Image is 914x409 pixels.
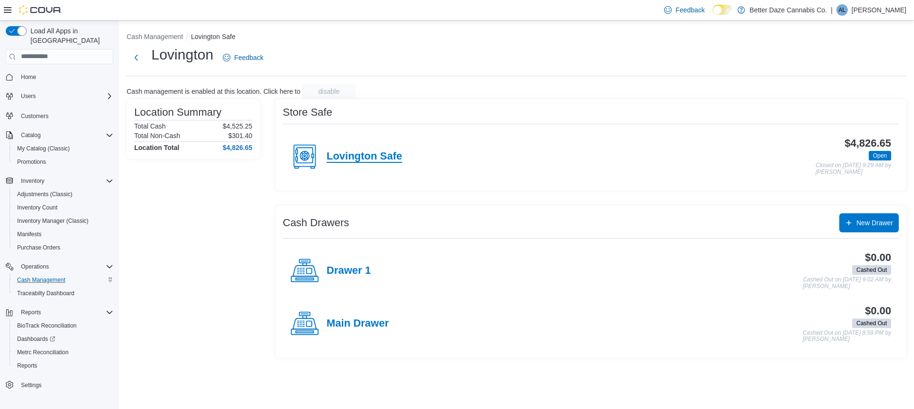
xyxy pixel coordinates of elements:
span: Settings [21,381,41,389]
span: My Catalog (Classic) [17,145,70,152]
h3: Store Safe [283,107,332,118]
img: Cova [19,5,62,15]
span: Dashboards [13,333,113,345]
span: Purchase Orders [17,244,60,251]
span: Feedback [676,5,705,15]
span: Promotions [13,156,113,168]
span: Adjustments (Classic) [17,190,72,198]
span: Home [21,73,36,81]
span: Traceabilty Dashboard [13,288,113,299]
span: BioTrack Reconciliation [13,320,113,331]
span: Purchase Orders [13,242,113,253]
span: Inventory Count [17,204,58,211]
span: Inventory [17,175,113,187]
span: Users [21,92,36,100]
button: Inventory Count [10,201,117,214]
span: Cashed Out [856,319,887,328]
button: Home [2,70,117,84]
span: disable [318,87,339,96]
button: Adjustments (Classic) [10,188,117,201]
span: Cashed Out [852,265,891,275]
a: Dashboards [10,332,117,346]
h3: $0.00 [865,252,891,263]
p: $301.40 [228,132,252,140]
h4: $4,826.65 [223,144,252,151]
button: Catalog [2,129,117,142]
a: Promotions [13,156,50,168]
a: Adjustments (Classic) [13,189,76,200]
p: $4,525.25 [223,122,252,130]
span: BioTrack Reconciliation [17,322,77,329]
button: Lovington Safe [191,33,235,40]
span: Open [869,151,891,160]
span: Reports [17,362,37,369]
a: Dashboards [13,333,59,345]
h1: Lovington [151,45,213,64]
span: Promotions [17,158,46,166]
p: Cashed Out on [DATE] 9:02 AM by [PERSON_NAME] [803,277,891,289]
span: Reports [17,307,113,318]
button: Cash Management [127,33,183,40]
button: Catalog [17,130,44,141]
button: Traceabilty Dashboard [10,287,117,300]
a: Traceabilty Dashboard [13,288,78,299]
p: Better Daze Cannabis Co. [750,4,827,16]
a: Metrc Reconciliation [13,347,72,358]
a: Inventory Count [13,202,61,213]
span: Catalog [21,131,40,139]
span: Dashboards [17,335,55,343]
button: Inventory [2,174,117,188]
h4: Main Drawer [327,318,389,330]
p: Closed on [DATE] 9:29 AM by [PERSON_NAME] [815,162,891,175]
a: My Catalog (Classic) [13,143,74,154]
h6: Total Cash [134,122,166,130]
a: Reports [13,360,41,371]
span: Manifests [17,230,41,238]
span: Customers [21,112,49,120]
p: Cash management is enabled at this location. Click here to [127,88,300,95]
span: Catalog [17,130,113,141]
a: Feedback [219,48,267,67]
span: Manifests [13,229,113,240]
p: Cashed Out on [DATE] 8:59 PM by [PERSON_NAME] [803,330,891,343]
span: Inventory Manager (Classic) [13,215,113,227]
span: New Drawer [856,218,893,228]
h6: Total Non-Cash [134,132,180,140]
span: Home [17,71,113,83]
button: Manifests [10,228,117,241]
h4: Drawer 1 [327,265,371,277]
span: Reports [21,309,41,316]
span: Cashed Out [852,319,891,328]
button: disable [302,84,356,99]
a: BioTrack Reconciliation [13,320,80,331]
button: BioTrack Reconciliation [10,319,117,332]
span: Inventory [21,177,44,185]
span: AL [839,4,846,16]
span: Feedback [234,53,263,62]
button: Users [2,90,117,103]
button: Operations [2,260,117,273]
a: Feedback [660,0,708,20]
span: Settings [17,379,113,391]
button: Users [17,90,40,102]
button: Purchase Orders [10,241,117,254]
button: Metrc Reconciliation [10,346,117,359]
button: Customers [2,109,117,122]
h4: Location Total [134,144,179,151]
button: Inventory [17,175,48,187]
span: Reports [13,360,113,371]
button: Settings [2,378,117,392]
span: Load All Apps in [GEOGRAPHIC_DATA] [27,26,113,45]
h3: $4,826.65 [844,138,891,149]
span: Adjustments (Classic) [13,189,113,200]
button: Cash Management [10,273,117,287]
button: Reports [10,359,117,372]
a: Settings [17,379,45,391]
span: Metrc Reconciliation [13,347,113,358]
p: | [831,4,833,16]
button: Reports [2,306,117,319]
button: New Drawer [839,213,899,232]
span: Operations [17,261,113,272]
a: Inventory Manager (Classic) [13,215,92,227]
